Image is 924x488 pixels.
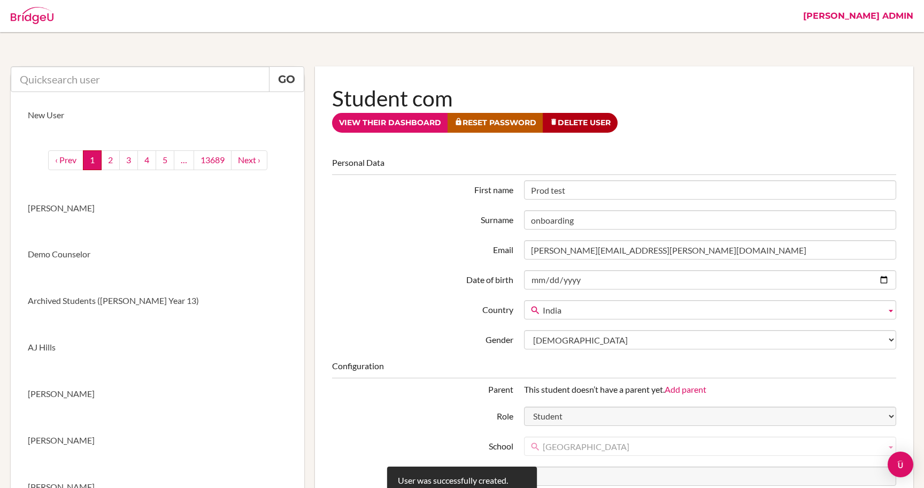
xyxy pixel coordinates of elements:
a: [PERSON_NAME] [11,417,304,464]
input: Quicksearch user [11,66,269,92]
label: Country [327,300,518,316]
a: Demo Counselor [11,231,304,278]
a: Go [269,66,304,92]
a: Reset Password [448,113,543,133]
label: First name [327,180,518,196]
a: AJ Hills [11,324,304,371]
a: next [231,150,267,170]
h1: Student com [332,83,896,113]
span: [GEOGRAPHIC_DATA] [543,437,882,456]
a: Delete User [543,113,618,133]
a: [PERSON_NAME] [11,185,304,232]
a: 4 [137,150,156,170]
legend: Personal Data [332,157,896,175]
a: Add parent [665,384,706,394]
label: Date of birth [327,270,518,286]
a: Archived Students ([PERSON_NAME] Year 13) [11,278,304,324]
div: This student doesn’t have a parent yet. [519,384,902,396]
span: India [543,301,882,320]
div: User was successfully created. [398,475,508,487]
img: Bridge-U [11,7,53,24]
a: 13689 [194,150,232,170]
label: Role [327,407,518,423]
a: New User [11,92,304,139]
legend: Configuration [332,360,896,378]
a: [PERSON_NAME] [11,371,304,417]
a: 5 [156,150,174,170]
label: Surname [327,210,518,226]
a: 2 [101,150,120,170]
label: Email [327,240,518,256]
a: ‹ Prev [48,150,83,170]
label: Gender [327,330,518,346]
a: View their dashboard [332,113,448,133]
div: Parent [327,384,518,396]
a: 3 [119,150,138,170]
a: … [174,150,194,170]
div: Open Intercom Messenger [888,452,913,477]
a: 1 [83,150,102,170]
label: School [327,437,518,453]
